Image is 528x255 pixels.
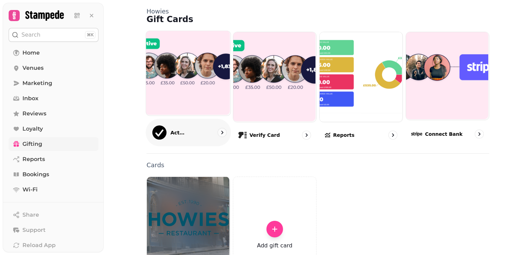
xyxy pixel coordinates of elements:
[22,49,40,57] span: Home
[170,129,185,136] p: Activations
[22,186,38,194] span: Wi-Fi
[22,79,52,87] span: Marketing
[9,107,98,121] a: Reviews
[319,32,403,145] a: ReportsReports
[147,8,489,15] p: Howies
[9,137,98,151] a: Gifting
[303,132,310,139] svg: go to
[22,64,44,72] span: Venues
[219,129,226,136] svg: go to
[22,125,43,133] span: Loyalty
[9,208,98,222] button: Share
[85,31,95,39] div: ⌘K
[9,46,98,60] a: Home
[405,31,488,119] img: Connect bank
[333,132,355,139] p: Reports
[22,170,49,179] span: Bookings
[257,242,292,250] p: Add gift card
[476,131,483,138] svg: go to
[9,122,98,136] a: Loyalty
[9,76,98,90] a: Marketing
[319,31,402,121] img: Reports
[145,30,230,115] img: Activations
[9,152,98,166] a: Reports
[21,31,40,39] p: Search
[22,226,46,234] span: Support
[147,15,489,23] h1: Gift Cards
[22,211,39,219] span: Share
[22,94,38,103] span: Inbox
[9,61,98,75] a: Venues
[389,132,396,139] svg: go to
[406,32,489,145] a: Connect bankConnect bank
[147,198,230,239] img: aHR0cHM6Ly9ibGFja2J4LnMzLmV1LXdlc3QtMi5hbWF6b25hd3MuY29tLzk1MDdmNWQxLTEwZjItMTFlYS05MGQ0LTA2OThkY...
[425,131,463,138] p: Connect bank
[249,132,280,139] p: Verify card
[9,238,98,252] button: Reload App
[9,223,98,237] button: Support
[22,140,42,148] span: Gifting
[9,92,98,105] a: Inbox
[233,32,317,145] a: Verify cardVerify card
[147,162,489,168] p: Cards
[22,155,45,163] span: Reports
[9,168,98,181] a: Bookings
[233,31,315,121] img: Verify card
[9,183,98,197] a: Wi-Fi
[9,28,98,42] button: Search⌘K
[257,221,292,250] a: Add gift card
[22,241,56,249] span: Reload App
[146,31,231,147] a: ActivationsActivations
[22,110,46,118] span: Reviews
